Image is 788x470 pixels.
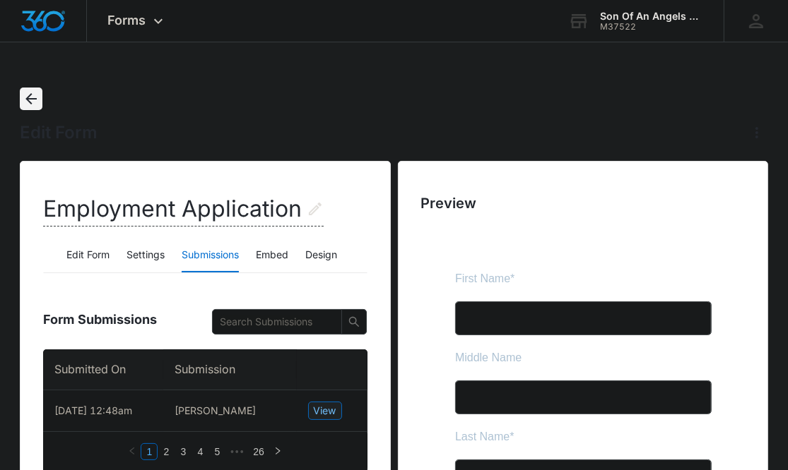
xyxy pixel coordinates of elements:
[163,349,297,390] th: Submission
[175,443,192,460] li: 3
[20,88,42,110] button: Back
[158,444,174,459] a: 2
[225,443,248,460] span: •••
[314,403,336,418] span: View
[11,409,37,421] span: State
[192,443,208,460] li: 4
[175,444,191,459] a: 3
[600,22,703,32] div: account id
[20,122,98,143] h1: Edit Form
[307,192,324,226] button: Edit Form Name
[124,443,141,460] li: Previous Page
[182,239,239,272] button: Submissions
[163,390,297,432] td: Richie
[208,443,225,460] li: 5
[43,310,157,329] span: Form Submissions
[158,443,175,460] li: 2
[108,13,146,28] span: Forms
[11,13,66,25] span: First Name
[43,390,163,432] td: [DATE] 12:48am
[220,314,322,330] input: Search Submissions
[421,193,746,214] h2: Preview
[127,239,165,272] button: Settings
[746,121,768,144] button: Actions
[124,443,141,460] button: left
[66,239,110,272] button: Edit Form
[11,330,31,342] span: City
[11,92,78,104] span: Middle Name
[274,447,282,455] span: right
[192,444,208,459] a: 4
[341,309,367,335] button: search
[256,239,288,272] button: Embed
[249,444,269,459] a: 26
[600,11,703,22] div: account name
[342,316,366,327] span: search
[248,443,269,460] li: 26
[141,443,158,460] li: 1
[11,171,66,183] span: Last Name
[308,402,342,420] button: View
[141,444,157,459] a: 1
[269,443,286,460] button: right
[269,443,286,460] li: Next Page
[54,361,141,378] span: Submitted On
[128,447,136,455] span: left
[209,444,225,459] a: 5
[43,349,163,390] th: Submitted On
[11,251,86,263] span: Street Address
[225,443,248,460] li: Next 5 Pages
[305,239,337,272] button: Design
[43,192,324,227] h2: Employment Application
